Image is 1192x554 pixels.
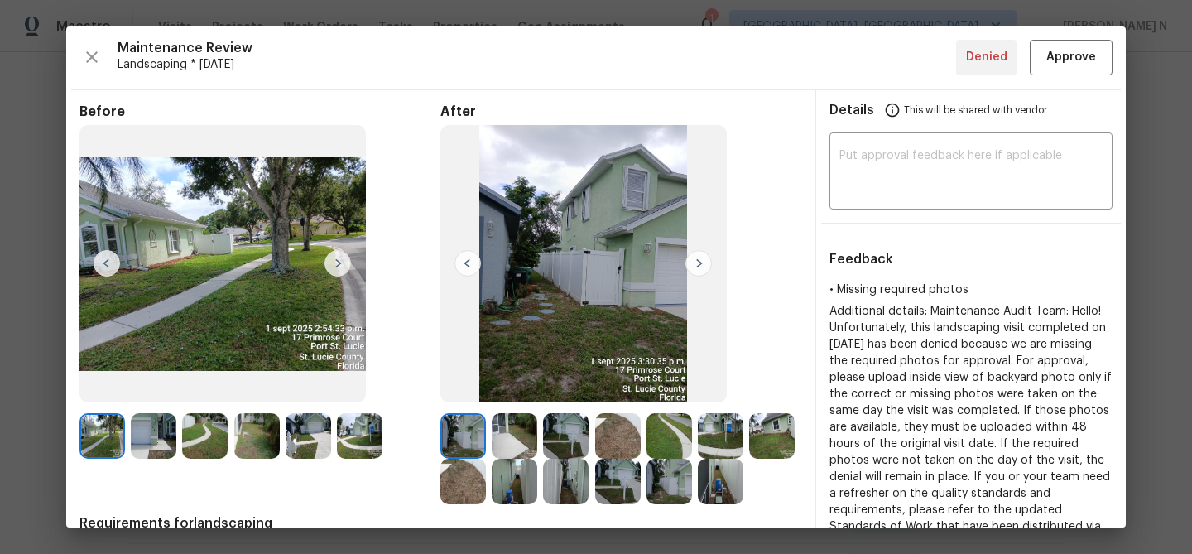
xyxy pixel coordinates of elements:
[79,104,440,120] span: Before
[454,250,481,277] img: left-chevron-button-url
[1030,40,1113,75] button: Approve
[440,104,801,120] span: After
[118,40,956,56] span: Maintenance Review
[1046,47,1096,68] span: Approve
[829,90,874,130] span: Details
[79,515,801,532] span: Requirements for landscaping
[904,90,1047,130] span: This will be shared with vendor
[829,284,968,296] span: • Missing required photos
[324,250,351,277] img: right-chevron-button-url
[685,250,712,277] img: right-chevron-button-url
[829,306,1112,549] span: Additional details: Maintenance Audit Team: Hello! Unfortunately, this landscaping visit complete...
[829,253,893,266] span: Feedback
[94,250,120,277] img: left-chevron-button-url
[118,56,956,73] span: Landscaping * [DATE]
